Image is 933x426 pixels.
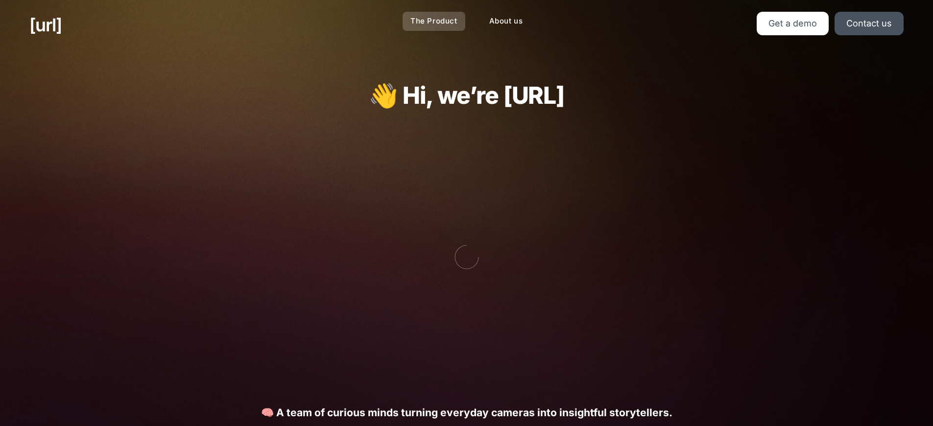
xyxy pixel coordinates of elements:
[245,82,689,109] h1: 👋 Hi, we’re [URL]
[481,12,531,31] a: About us
[757,12,829,35] a: Get a demo
[261,406,672,419] strong: 🧠 A team of curious minds turning everyday cameras into insightful storytellers.
[403,12,465,31] a: The Product
[29,12,62,38] a: [URL]
[835,12,904,35] a: Contact us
